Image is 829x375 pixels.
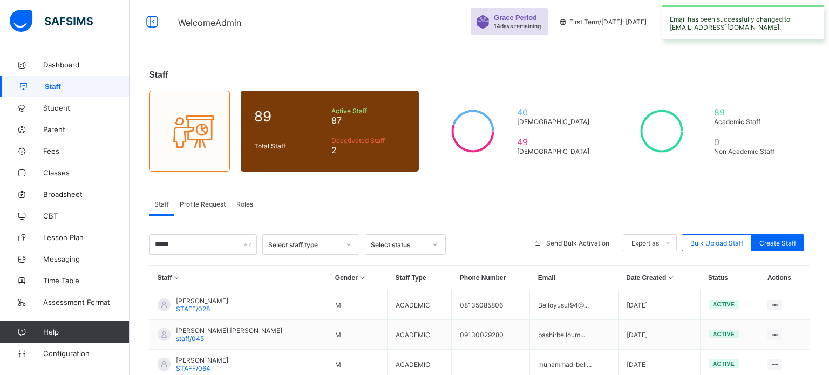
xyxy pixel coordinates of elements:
[43,60,130,69] span: Dashboard
[43,349,129,358] span: Configuration
[176,356,228,364] span: [PERSON_NAME]
[759,239,796,247] span: Create Staff
[666,274,675,282] i: Sort in Ascending Order
[150,266,327,290] th: Staff
[387,266,451,290] th: Staff Type
[149,70,168,79] span: Staff
[530,290,618,320] td: Belloyusuf94@...
[371,241,426,249] div: Select status
[662,5,824,39] div: Email has been successfully changed to [EMAIL_ADDRESS][DOMAIN_NAME].
[154,200,169,208] span: Staff
[714,137,783,147] span: 0
[517,137,594,147] span: 49
[331,115,405,126] span: 87
[494,13,537,22] span: Grace Period
[759,266,810,290] th: Actions
[236,200,253,208] span: Roles
[631,239,659,247] span: Export as
[176,364,210,372] span: STAFF/064
[713,301,735,308] span: active
[176,297,228,305] span: [PERSON_NAME]
[714,118,783,126] span: Academic Staff
[327,320,388,350] td: M
[618,290,700,320] td: [DATE]
[43,276,130,285] span: Time Table
[331,107,405,115] span: Active Staff
[517,118,594,126] span: [DEMOGRAPHIC_DATA]
[43,233,130,242] span: Lesson Plan
[176,326,282,335] span: [PERSON_NAME] [PERSON_NAME]
[43,104,130,112] span: Student
[700,266,759,290] th: Status
[176,305,210,313] span: STAFF/028
[268,241,339,249] div: Select staff type
[254,108,326,125] span: 89
[452,320,530,350] td: 09130029280
[180,200,226,208] span: Profile Request
[452,290,530,320] td: 08135085806
[387,290,451,320] td: ACADEMIC
[43,190,130,199] span: Broadsheet
[530,266,618,290] th: Email
[10,10,93,32] img: safsims
[43,147,130,155] span: Fees
[494,23,541,29] span: 14 days remaining
[517,147,594,155] span: [DEMOGRAPHIC_DATA]
[714,107,783,118] span: 89
[45,83,130,91] span: Staff
[546,239,609,247] span: Send Bulk Activation
[176,335,204,343] span: staff/045
[331,145,405,155] span: 2
[452,266,530,290] th: Phone Number
[43,298,130,306] span: Assessment Format
[331,137,405,145] span: Deactivated Staff
[172,274,181,282] i: Sort in Ascending Order
[713,360,735,367] span: active
[517,107,594,118] span: 40
[713,331,735,337] span: active
[43,125,130,134] span: Parent
[618,320,700,350] td: [DATE]
[43,168,130,177] span: Classes
[618,266,700,290] th: Date Created
[43,212,130,220] span: CBT
[476,15,490,29] img: sticker-purple.71386a28dfed39d6af7621340158ba97.svg
[530,320,618,350] td: bashirbelloum...
[714,147,783,155] span: Non Academic Staff
[178,17,241,28] span: Welcome Admin
[559,18,647,26] span: session/term information
[327,290,388,320] td: M
[387,320,451,350] td: ACADEMIC
[43,328,129,336] span: Help
[690,239,743,247] span: Bulk Upload Staff
[358,274,367,282] i: Sort in Ascending Order
[43,255,130,263] span: Messaging
[327,266,388,290] th: Gender
[252,139,329,153] div: Total Staff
